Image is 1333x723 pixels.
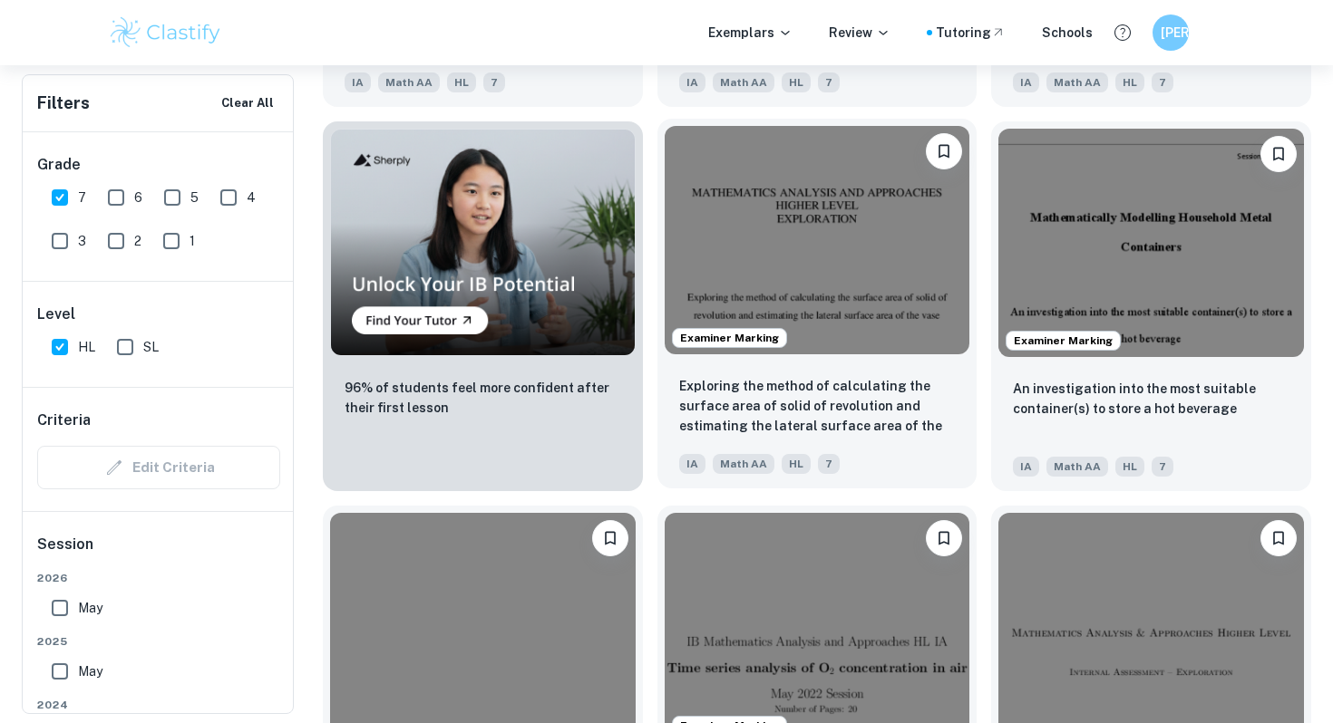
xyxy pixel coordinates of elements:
span: 2026 [37,570,280,586]
span: IA [345,72,371,92]
span: Math AA [378,72,440,92]
span: SL [143,337,159,357]
span: 2 [134,231,141,251]
a: Examiner MarkingBookmarkAn investigation into the most suitable container(s) to store a hot bever... [991,121,1311,491]
button: [PERSON_NAME] [1153,14,1189,51]
span: 7 [483,72,505,92]
a: Tutoring [936,23,1006,43]
button: Bookmark [926,520,962,556]
div: Criteria filters are unavailable when searching by topic [37,446,280,489]
button: Bookmark [926,133,962,169]
span: Math AA [713,72,774,92]
button: Bookmark [1260,520,1297,556]
span: IA [1013,72,1039,92]
span: HL [782,454,811,474]
span: Math AA [1046,457,1108,477]
span: 7 [818,72,840,92]
button: Help and Feedback [1107,17,1138,48]
span: 5 [190,188,199,207]
p: 96% of students feel more confident after their first lesson [345,378,621,418]
h6: [PERSON_NAME] [1161,23,1182,43]
p: An investigation into the most suitable container(s) to store a hot beverage [1013,379,1289,419]
span: May [78,598,102,618]
h6: Level [37,304,280,325]
a: Schools [1042,23,1093,43]
span: IA [1013,457,1039,477]
button: Bookmark [1260,136,1297,172]
span: 6 [134,188,142,207]
h6: Grade [37,154,280,176]
span: 2025 [37,633,280,650]
img: Thumbnail [330,129,636,356]
h6: Criteria [37,410,91,431]
span: HL [782,72,811,92]
span: 4 [247,188,256,207]
img: Math AA IA example thumbnail: Exploring the method of calculating the [665,126,970,354]
span: 7 [818,454,840,474]
button: Clear All [217,90,278,117]
span: 1 [190,231,195,251]
span: Examiner Marking [1007,333,1120,349]
span: 7 [78,188,86,207]
img: Clastify logo [108,14,223,51]
span: HL [1115,72,1144,92]
span: Math AA [1046,72,1108,92]
span: Math AA [713,454,774,474]
span: IA [679,454,705,474]
span: HL [1115,457,1144,477]
a: Examiner MarkingBookmarkExploring the method of calculating the surface area of solid of revoluti... [657,121,978,491]
span: 2024 [37,697,280,713]
span: 7 [1152,72,1173,92]
span: HL [447,72,476,92]
span: 7 [1152,457,1173,477]
p: Exemplars [708,23,793,43]
span: IA [679,72,705,92]
p: Review [829,23,890,43]
img: Math AA IA example thumbnail: An investigation into the most suitable [998,129,1304,357]
h6: Filters [37,91,90,116]
span: May [78,661,102,681]
a: Thumbnail96% of students feel more confident after their first lesson [323,121,643,491]
span: 3 [78,231,86,251]
h6: Session [37,534,280,570]
span: HL [78,337,95,357]
p: Exploring the method of calculating the surface area of solid of revolution and estimating the la... [679,376,956,438]
span: Examiner Marking [673,330,786,346]
button: Bookmark [592,520,628,556]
